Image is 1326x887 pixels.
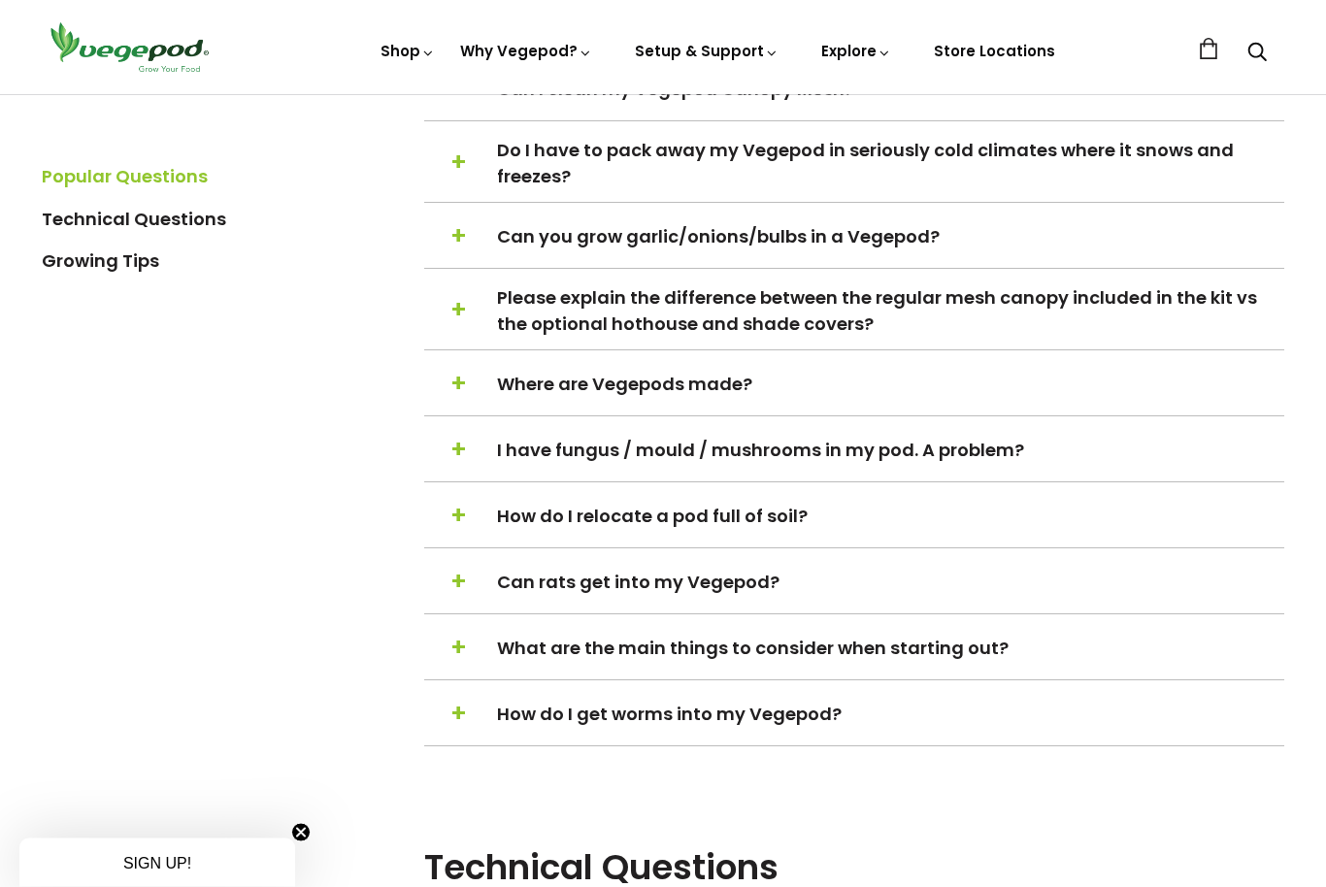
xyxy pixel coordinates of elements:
[450,433,467,470] span: +
[19,838,295,887] div: SIGN UP!Close teaser
[635,41,779,61] a: Setup & Support
[291,823,311,842] button: Close teaser
[497,438,1281,464] span: I have fungus / mould / mushrooms in my pod. A problem?
[450,631,467,668] span: +
[497,372,1281,398] span: Where are Vegepods made?
[450,499,467,536] span: +
[497,702,1281,728] span: How do I get worms into my Vegepod?
[450,367,467,404] span: +
[497,138,1281,190] span: Do I have to pack away my Vegepod in seriously cold climates where it snows and freezes?
[497,285,1281,338] span: Please explain the difference between the regular mesh canopy included in the kit vs the optional...
[450,565,467,602] span: +
[450,697,467,734] span: +
[450,293,467,330] span: +
[450,219,467,256] span: +
[460,41,592,61] a: Why Vegepod?
[123,855,191,871] span: SIGN UP!
[497,504,1281,530] span: How do I relocate a pod full of soil?
[42,164,208,188] a: Popular Questions
[381,41,435,61] a: Shop
[1247,44,1267,64] a: Search
[42,248,159,273] a: Growing Tips
[497,636,1281,662] span: What are the main things to consider when starting out?
[497,224,1281,250] span: Can you grow garlic/onions/bulbs in a Vegepod?
[934,41,1055,61] a: Store Locations
[42,19,216,75] img: Vegepod
[821,41,891,61] a: Explore
[450,146,467,182] span: +
[42,207,226,231] a: Technical Questions
[497,570,1281,596] span: Can rats get into my Vegepod?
